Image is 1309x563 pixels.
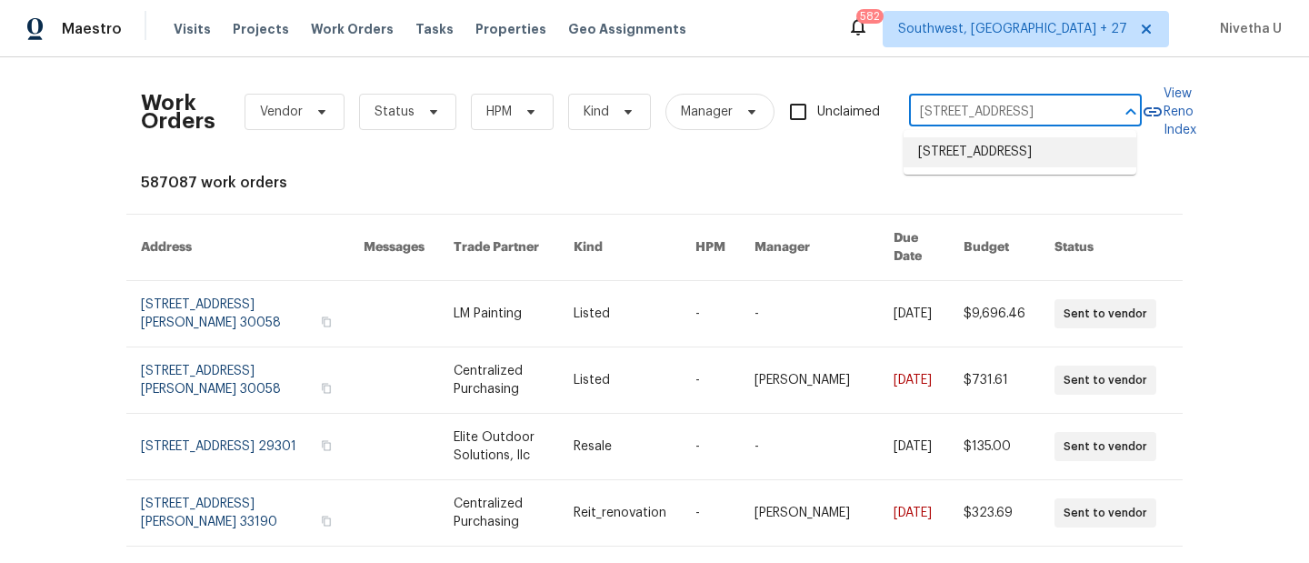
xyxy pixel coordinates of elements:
td: Resale [559,414,681,480]
td: - [681,281,740,347]
td: LM Painting [439,281,559,347]
span: Nivetha U [1213,20,1282,38]
button: Copy Address [318,380,335,397]
span: Projects [233,20,289,38]
li: [STREET_ADDRESS] [904,137,1136,167]
span: Southwest, [GEOGRAPHIC_DATA] + 27 [898,20,1127,38]
span: Visits [174,20,211,38]
span: Work Orders [311,20,394,38]
button: Copy Address [318,513,335,529]
td: - [681,414,740,480]
div: 582 [860,7,880,25]
td: Listed [559,347,681,414]
div: 587087 work orders [141,174,1168,192]
th: HPM [681,215,740,281]
span: Tasks [415,23,454,35]
th: Kind [559,215,681,281]
td: Centralized Purchasing [439,480,559,547]
td: - [681,480,740,547]
span: Maestro [62,20,122,38]
th: Due Date [879,215,949,281]
th: Address [126,215,349,281]
span: HPM [486,103,512,121]
td: Reit_renovation [559,480,681,547]
span: Unclaimed [817,103,880,122]
button: Copy Address [318,437,335,454]
th: Trade Partner [439,215,559,281]
th: Budget [949,215,1040,281]
td: - [740,281,879,347]
th: Status [1040,215,1183,281]
td: [PERSON_NAME] [740,347,879,414]
td: Listed [559,281,681,347]
span: Manager [681,103,733,121]
span: Status [375,103,415,121]
td: - [681,347,740,414]
td: - [740,414,879,480]
span: Properties [475,20,546,38]
h2: Work Orders [141,94,215,130]
button: Copy Address [318,314,335,330]
th: Messages [349,215,439,281]
span: Geo Assignments [568,20,686,38]
span: Vendor [260,103,303,121]
td: [PERSON_NAME] [740,480,879,547]
td: Centralized Purchasing [439,347,559,414]
a: View Reno Index [1142,85,1196,139]
button: Close [1118,99,1144,125]
td: Elite Outdoor Solutions, llc [439,414,559,480]
th: Manager [740,215,879,281]
span: Kind [584,103,609,121]
input: Enter in an address [909,98,1091,126]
